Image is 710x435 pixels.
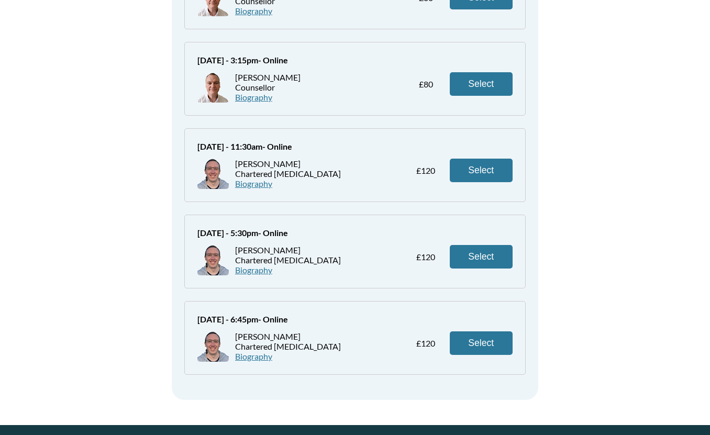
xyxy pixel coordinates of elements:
div: £120 [402,165,449,175]
a: Biography [235,6,272,16]
div: [DATE] - 11:30am [197,141,450,151]
img: Chris Osborne [197,71,229,103]
div: £120 [402,338,449,348]
button: Select Mon 20 Oct 11:30am online [450,159,513,182]
div: [PERSON_NAME] Chartered [MEDICAL_DATA] [235,159,341,188]
a: Biography [235,92,272,102]
div: £120 [402,252,449,262]
span: - Online [258,55,288,65]
a: Biography [235,351,272,361]
button: Select Mon 20 Oct 5:30pm online [450,245,513,269]
span: - Online [258,228,288,238]
div: [PERSON_NAME] Counsellor [235,72,301,102]
div: £80 [402,79,449,89]
div: [PERSON_NAME] Chartered [MEDICAL_DATA] [235,331,341,361]
div: [DATE] - 6:45pm [197,314,450,324]
img: Dr. Chris Worfolk [197,158,229,189]
div: [DATE] - 3:15pm [197,55,450,65]
a: Biography [235,179,272,188]
img: Dr. Chris Worfolk [197,330,229,362]
div: [PERSON_NAME] Chartered [MEDICAL_DATA] [235,245,341,275]
img: Dr. Chris Worfolk [197,244,229,275]
div: [DATE] - 5:30pm [197,228,450,238]
button: Select Mon 20 Oct 6:45pm online [450,331,513,355]
a: Biography [235,265,272,275]
button: Select Sat 18 Oct 3:15pm online [450,72,513,96]
span: - Online [262,141,292,151]
span: - Online [258,314,288,324]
